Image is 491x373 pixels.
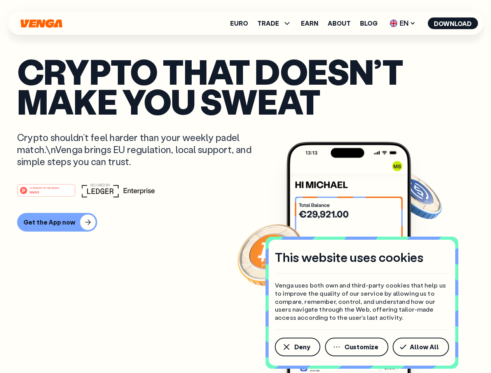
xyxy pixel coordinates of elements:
svg: Home [19,19,63,28]
div: Get the App now [23,218,75,226]
button: Download [428,17,478,29]
img: flag-uk [390,19,397,27]
span: Customize [344,344,378,350]
a: Earn [301,20,318,26]
button: Get the App now [17,213,97,232]
a: About [328,20,351,26]
p: Crypto that doesn’t make you sweat [17,56,474,116]
span: Deny [294,344,310,350]
a: #1 PRODUCT OF THE MONTHWeb3 [17,188,75,199]
button: Deny [275,338,320,356]
button: Allow All [393,338,449,356]
span: TRADE [257,20,279,26]
tspan: #1 PRODUCT OF THE MONTH [30,186,59,189]
button: Customize [325,338,388,356]
span: Allow All [410,344,439,350]
img: USDC coin [388,167,444,223]
a: Euro [230,20,248,26]
p: Venga uses both own and third-party cookies that help us to improve the quality of our service by... [275,281,449,322]
span: TRADE [257,19,292,28]
p: Crypto shouldn’t feel harder than your weekly padel match.\nVenga brings EU regulation, local sup... [17,131,263,168]
tspan: Web3 [30,190,39,194]
img: Bitcoin [236,220,306,289]
h4: This website uses cookies [275,249,423,265]
a: Blog [360,20,377,26]
a: Get the App now [17,213,474,232]
span: EN [387,17,418,30]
